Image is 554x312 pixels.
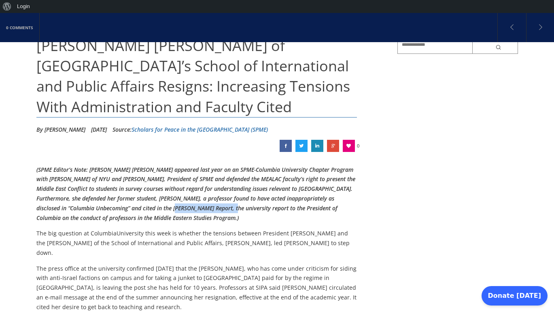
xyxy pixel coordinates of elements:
[112,124,268,136] div: Source:
[295,140,308,152] a: Dean Lisa Anderson of Columbia University’s School of International and Public Affairs Resigns: I...
[36,124,85,136] li: By [PERSON_NAME]
[327,140,339,152] a: Dean Lisa Anderson of Columbia University’s School of International and Public Affairs Resigns: I...
[132,126,268,133] a: Scholars for Peace in the [GEOGRAPHIC_DATA] (SPME)
[36,166,355,222] em: (SPME Editor’s Note: [PERSON_NAME] [PERSON_NAME] appeared last year on an SPME-Columbia Universit...
[36,36,350,117] span: [PERSON_NAME] [PERSON_NAME] of [GEOGRAPHIC_DATA]’s School of International and Public Affairs Res...
[91,124,107,136] li: [DATE]
[280,140,292,152] a: Dean Lisa Anderson of Columbia University’s School of International and Public Affairs Resigns: I...
[311,140,323,152] a: Dean Lisa Anderson of Columbia University’s School of International and Public Affairs Resigns: I...
[36,229,357,257] p: The big question at ColumbiaUniversity this week is whether the tensions between President [PERSO...
[36,264,357,312] p: The press office at the university confirmed [DATE] that the [PERSON_NAME], who has come under cr...
[357,140,359,152] span: 0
